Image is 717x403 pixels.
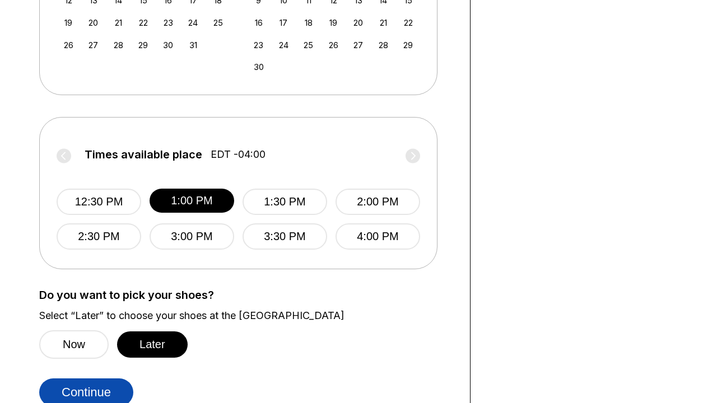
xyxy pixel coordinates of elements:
button: 2:00 PM [336,189,420,215]
div: Choose Saturday, November 22nd, 2025 [401,15,416,30]
button: 1:00 PM [150,189,234,213]
div: Choose Thursday, November 27th, 2025 [351,38,366,53]
span: EDT -04:00 [211,148,266,161]
div: Choose Tuesday, October 28th, 2025 [111,38,126,53]
button: 2:30 PM [57,223,141,250]
div: Choose Wednesday, October 29th, 2025 [136,38,151,53]
div: Choose Wednesday, November 19th, 2025 [326,15,341,30]
div: Choose Sunday, October 19th, 2025 [61,15,76,30]
div: Choose Sunday, November 23rd, 2025 [251,38,266,53]
div: Choose Wednesday, October 22nd, 2025 [136,15,151,30]
button: 3:30 PM [243,223,327,250]
div: Choose Sunday, October 26th, 2025 [61,38,76,53]
button: Now [39,330,109,359]
div: Choose Friday, November 21st, 2025 [376,15,391,30]
div: Choose Friday, October 31st, 2025 [185,38,201,53]
div: Choose Tuesday, October 21st, 2025 [111,15,126,30]
button: 1:30 PM [243,189,327,215]
div: Choose Tuesday, November 25th, 2025 [301,38,316,53]
div: Choose Sunday, November 30th, 2025 [251,59,266,74]
div: Choose Wednesday, November 26th, 2025 [326,38,341,53]
div: Choose Saturday, October 25th, 2025 [211,15,226,30]
div: Choose Thursday, October 23rd, 2025 [161,15,176,30]
div: Choose Friday, November 28th, 2025 [376,38,391,53]
div: Choose Tuesday, November 18th, 2025 [301,15,316,30]
button: 3:00 PM [150,223,234,250]
div: Choose Friday, October 24th, 2025 [185,15,201,30]
label: Do you want to pick your shoes? [39,289,453,301]
div: Choose Monday, October 27th, 2025 [86,38,101,53]
span: Times available place [85,148,202,161]
div: Choose Thursday, October 30th, 2025 [161,38,176,53]
div: Choose Monday, November 17th, 2025 [276,15,291,30]
div: Choose Saturday, November 29th, 2025 [401,38,416,53]
label: Select “Later” to choose your shoes at the [GEOGRAPHIC_DATA] [39,310,453,322]
div: Choose Monday, October 20th, 2025 [86,15,101,30]
button: Later [117,331,188,358]
div: Choose Monday, November 24th, 2025 [276,38,291,53]
div: Choose Sunday, November 16th, 2025 [251,15,266,30]
button: 4:00 PM [336,223,420,250]
button: 12:30 PM [57,189,141,215]
div: Choose Thursday, November 20th, 2025 [351,15,366,30]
